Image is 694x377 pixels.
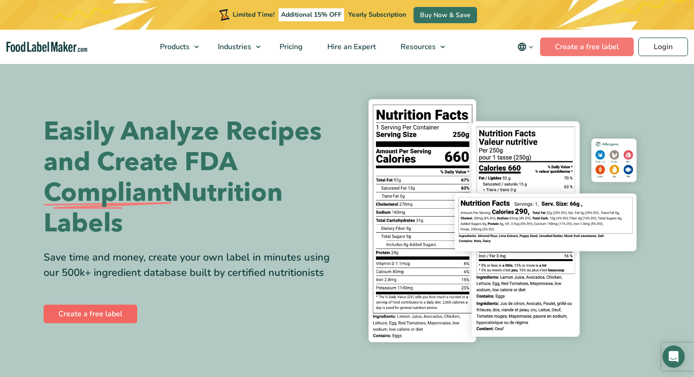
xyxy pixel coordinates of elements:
[44,250,340,281] div: Save time and money, create your own label in minutes using our 500k+ ingredient database built b...
[44,178,172,208] span: Compliant
[157,42,191,52] span: Products
[325,42,377,52] span: Hire an Expert
[540,38,634,56] a: Create a free label
[414,7,477,23] a: Buy Now & Save
[315,30,386,64] a: Hire an Expert
[398,42,437,52] span: Resources
[277,42,304,52] span: Pricing
[348,10,406,19] span: Yearly Subscription
[638,38,688,56] a: Login
[388,30,450,64] a: Resources
[44,305,137,323] a: Create a free label
[148,30,204,64] a: Products
[206,30,265,64] a: Industries
[267,30,313,64] a: Pricing
[279,8,344,21] span: Additional 15% OFF
[233,10,274,19] span: Limited Time!
[44,116,340,239] h1: Easily Analyze Recipes and Create FDA Nutrition Labels
[662,345,685,368] div: Open Intercom Messenger
[215,42,252,52] span: Industries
